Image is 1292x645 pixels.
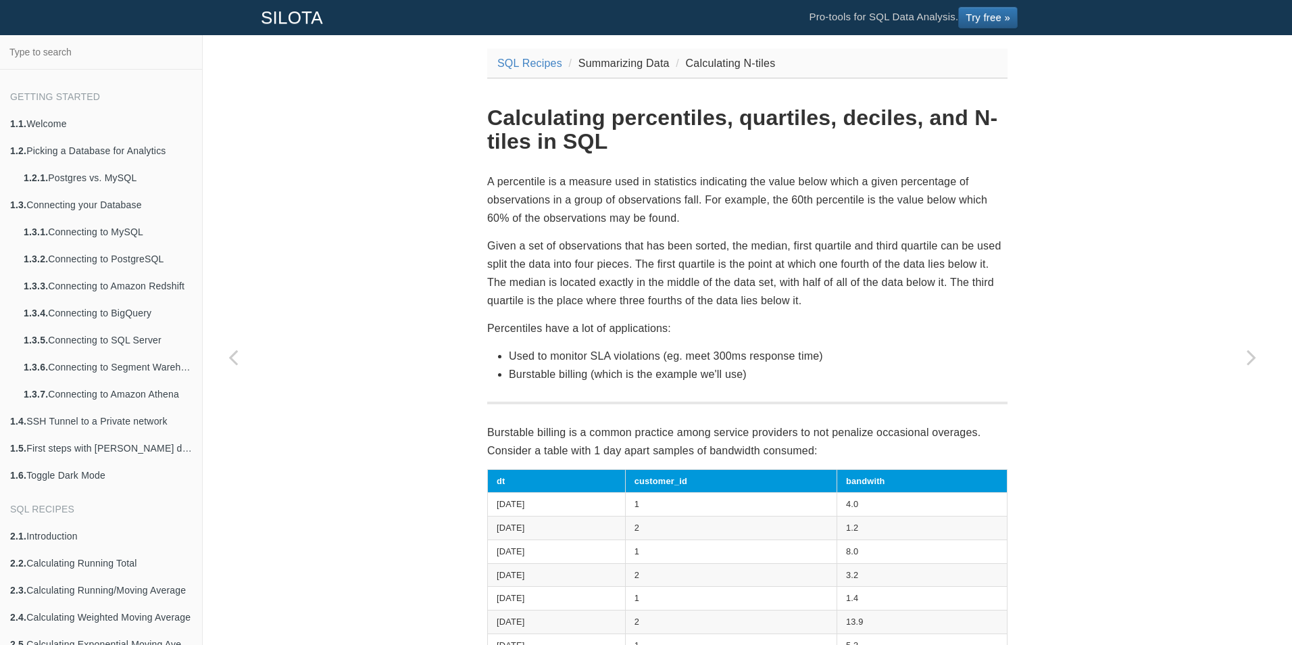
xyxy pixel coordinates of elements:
[837,517,1007,540] td: 1.2
[672,54,775,72] li: Calculating N-tiles
[24,362,48,373] b: 1.3.6.
[10,531,26,542] b: 2.1.
[487,106,1008,153] h1: Calculating percentiles, quartiles, deciles, and N-tiles in SQL
[837,493,1007,517] td: 4.0
[14,245,202,272] a: 1.3.2.Connecting to PostgreSQL
[24,226,48,237] b: 1.3.1.
[509,365,1008,383] li: Burstable billing (which is the example we'll use)
[487,237,1008,310] p: Given a set of observations that has been sorted, the median, first quartile and third quartile c...
[14,272,202,300] a: 1.3.3.Connecting to Amazon Redshift
[488,563,626,587] td: [DATE]
[497,57,562,69] a: SQL Recipes
[488,469,626,493] th: dt
[251,1,333,34] a: SILOTA
[625,517,837,540] td: 2
[10,558,26,569] b: 2.2.
[509,347,1008,365] li: Used to monitor SLA violations (eg. meet 300ms response time)
[837,611,1007,634] td: 13.9
[625,469,837,493] th: customer_id
[10,470,26,481] b: 1.6.
[837,587,1007,611] td: 1.4
[488,493,626,517] td: [DATE]
[14,164,202,191] a: 1.2.1.Postgres vs. MySQL
[488,611,626,634] td: [DATE]
[10,585,26,596] b: 2.3.
[566,54,670,72] li: Summarizing Data
[10,416,26,427] b: 1.4.
[24,335,48,345] b: 1.3.5.
[14,218,202,245] a: 1.3.1.Connecting to MySQL
[24,389,48,400] b: 1.3.7.
[837,469,1007,493] th: bandwith
[24,281,48,291] b: 1.3.3.
[625,587,837,611] td: 1
[203,69,264,645] a: Previous page: Analyze Mailchimp Data by Segmenting and Lead scoring your email list
[625,563,837,587] td: 2
[488,587,626,611] td: [DATE]
[625,611,837,634] td: 2
[488,517,626,540] td: [DATE]
[14,300,202,327] a: 1.3.4.Connecting to BigQuery
[1221,69,1282,645] a: Next page: Calculating Top N items and Aggregating (sum) the remainder into
[958,7,1018,28] a: Try free »
[14,354,202,381] a: 1.3.6.Connecting to Segment Warehouse
[10,443,26,454] b: 1.5.
[837,563,1007,587] td: 3.2
[14,381,202,408] a: 1.3.7.Connecting to Amazon Athena
[24,308,48,318] b: 1.3.4.
[4,39,198,65] input: Type to search
[488,540,626,563] td: [DATE]
[10,612,26,623] b: 2.4.
[10,145,26,156] b: 1.2.
[487,423,1008,460] p: Burstable billing is a common practice among service providers to not penalize occasional overage...
[10,118,26,129] b: 1.1.
[487,172,1008,228] p: A percentile is a measure used in statistics indicating the value below which a given percentage ...
[625,540,837,563] td: 1
[14,327,202,354] a: 1.3.5.Connecting to SQL Server
[24,254,48,264] b: 1.3.2.
[487,319,1008,337] p: Percentiles have a lot of applications:
[837,540,1007,563] td: 8.0
[10,199,26,210] b: 1.3.
[625,493,837,517] td: 1
[24,172,48,183] b: 1.2.1.
[795,1,1031,34] li: Pro-tools for SQL Data Analysis.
